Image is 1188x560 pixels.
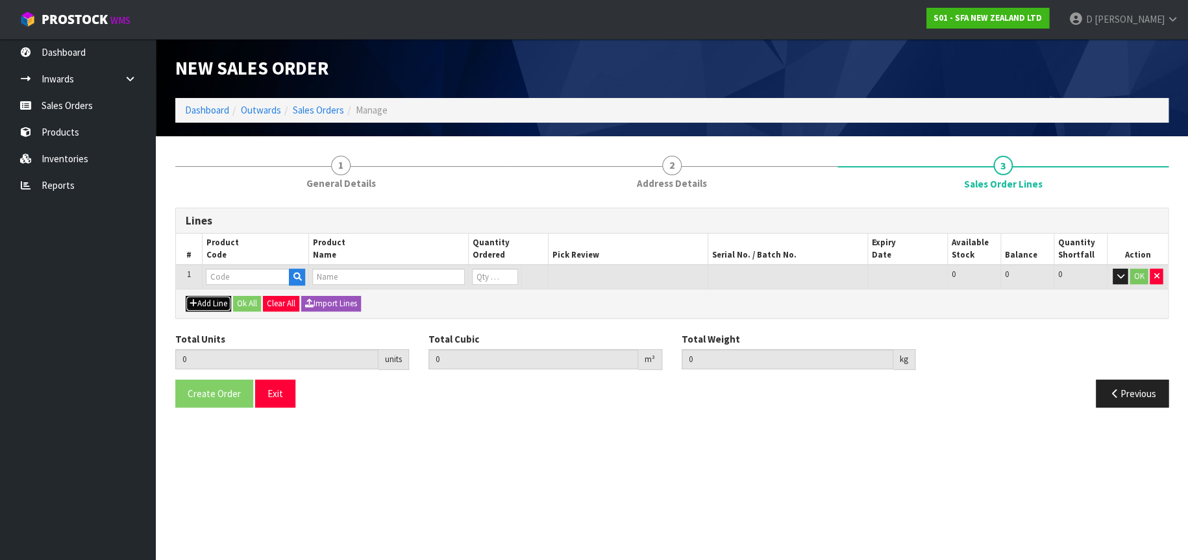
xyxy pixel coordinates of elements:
[185,104,229,116] a: Dashboard
[948,234,1001,265] th: Available Stock
[263,296,299,311] button: Clear All
[187,269,191,280] span: 1
[708,234,868,265] th: Serial No. / Batch No.
[331,156,351,175] span: 1
[378,349,409,370] div: units
[1058,269,1061,280] span: 0
[175,56,328,80] span: New Sales Order
[662,156,682,175] span: 2
[293,104,344,116] a: Sales Orders
[306,177,376,190] span: General Details
[1004,269,1008,280] span: 0
[233,296,261,311] button: Ok All
[42,11,108,28] span: ProStock
[1130,269,1148,284] button: OK
[1085,13,1092,25] span: D
[428,332,479,346] label: Total Cubic
[1108,234,1168,265] th: Action
[934,12,1042,23] strong: S01 - SFA NEW ZEALAND LTD
[309,234,469,265] th: Product Name
[175,349,378,369] input: Total Units
[637,177,707,190] span: Address Details
[964,177,1043,191] span: Sales Order Lines
[175,380,253,408] button: Create Order
[682,332,740,346] label: Total Weight
[682,349,893,369] input: Total Weight
[356,104,388,116] span: Manage
[1001,234,1054,265] th: Balance
[110,14,130,27] small: WMS
[951,269,955,280] span: 0
[1096,380,1169,408] button: Previous
[428,349,638,369] input: Total Cubic
[312,269,465,285] input: Name
[206,269,290,285] input: Code
[19,11,36,27] img: cube-alt.png
[868,234,948,265] th: Expiry Date
[241,104,281,116] a: Outwards
[469,234,549,265] th: Quantity Ordered
[1094,13,1164,25] span: [PERSON_NAME]
[176,234,203,265] th: #
[301,296,361,311] button: Import Lines
[203,234,309,265] th: Product Code
[255,380,295,408] button: Exit
[993,156,1013,175] span: 3
[549,234,708,265] th: Pick Review
[1054,234,1108,265] th: Quantity Shortfall
[893,349,915,370] div: kg
[188,387,241,400] span: Create Order
[638,349,662,370] div: m³
[472,269,518,285] input: Qty Ordered
[175,332,225,346] label: Total Units
[175,198,1169,418] span: Sales Order Lines
[186,215,1158,227] h3: Lines
[186,296,231,311] button: Add Line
